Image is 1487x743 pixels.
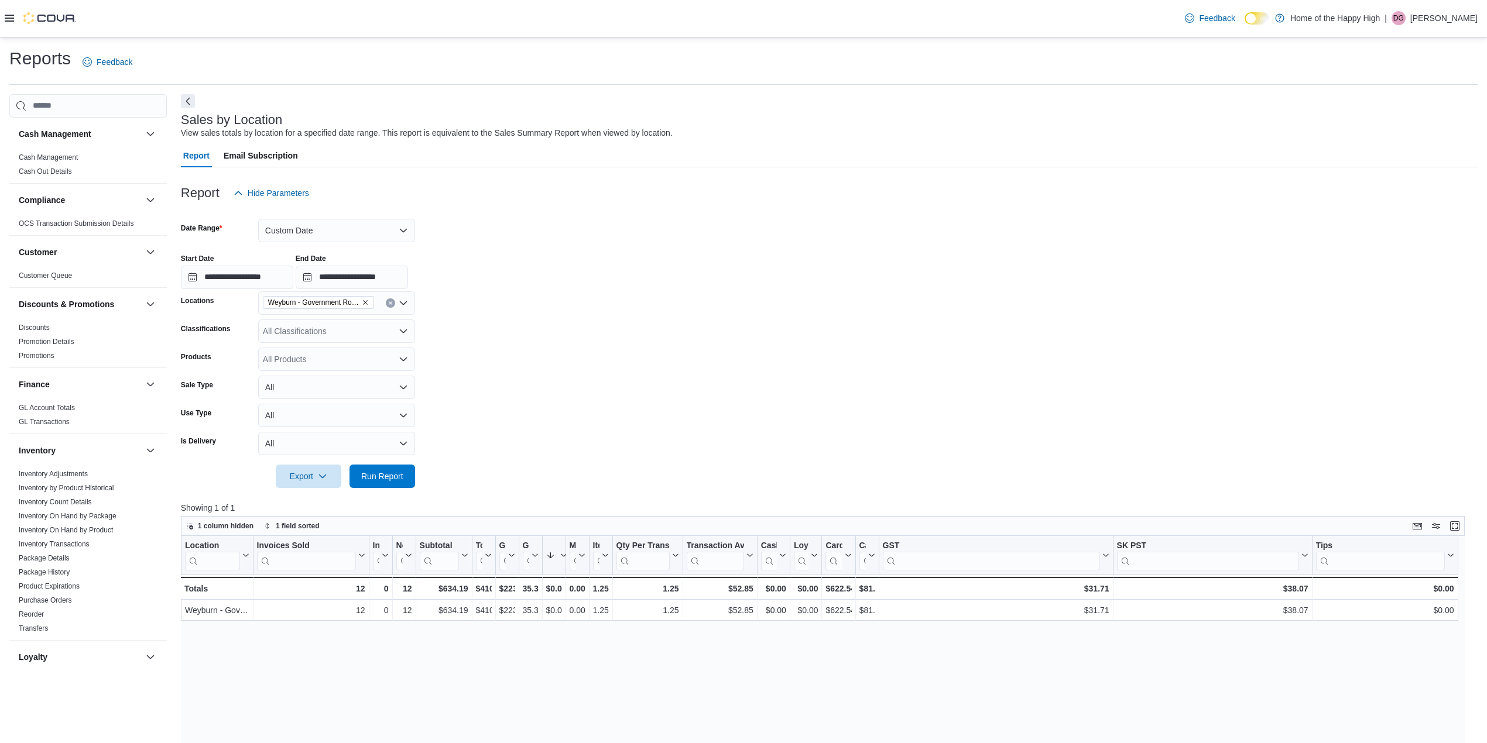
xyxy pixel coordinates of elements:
div: Transaction Average [686,540,743,551]
span: Reorder [19,610,44,619]
div: Cash [859,540,865,570]
span: Weyburn - Government Road - Fire & Flower [268,297,359,308]
div: $0.00 [1315,582,1454,596]
div: $0.00 [1315,603,1454,617]
button: Export [276,465,341,488]
button: Invoices Sold [256,540,365,570]
span: Feedback [97,56,132,68]
div: $0.00 [546,582,561,596]
button: Tips [1315,540,1454,570]
div: Compliance [9,216,167,235]
span: Package Details [19,553,70,563]
div: Transaction Average [686,540,743,570]
span: Email Subscription [224,144,298,167]
span: 1 field sorted [276,521,320,531]
h3: Sales by Location [181,113,283,127]
button: Location [185,540,249,570]
a: OCS Transaction Submission Details [19,219,134,228]
div: Invoices Ref [372,540,379,551]
button: Next [181,94,195,108]
span: Hide Parameters [248,187,309,199]
div: 0.00% [569,603,585,617]
div: View sales totals by location for a specified date range. This report is equivalent to the Sales ... [181,127,673,139]
label: Start Date [181,254,214,263]
span: Transfers [19,624,48,633]
div: $52.85 [686,603,753,617]
button: Customer [19,246,141,258]
button: All [258,404,415,427]
span: Inventory On Hand by Product [19,525,113,535]
div: Items Per Transaction [592,540,599,551]
div: $622.54 [825,603,851,617]
a: Feedback [1180,6,1239,30]
div: Total Cost [475,540,482,570]
a: Inventory Count Details [19,498,92,506]
button: Finance [19,379,141,390]
div: 0 [372,603,388,617]
div: $410.35 [475,603,491,617]
div: Discounts & Promotions [9,321,167,367]
button: Compliance [143,193,157,207]
div: 35.30% [522,603,538,617]
span: Purchase Orders [19,596,72,605]
a: Package History [19,568,70,576]
div: Card Payment [825,540,842,570]
div: $81.43 [859,603,875,617]
div: Qty Per Transaction [616,540,669,570]
span: Inventory by Product Historical [19,483,114,493]
div: SK PST [1116,540,1298,570]
button: All [258,376,415,399]
button: 1 field sorted [259,519,324,533]
div: Loyalty [9,673,167,706]
button: Customer [143,245,157,259]
button: Discounts & Promotions [19,298,141,310]
a: Customer Queue [19,271,72,280]
div: $52.85 [686,582,753,596]
div: $410.35 [475,582,491,596]
button: 1 column hidden [181,519,258,533]
button: Qty Per Transaction [616,540,679,570]
span: OCS Transaction Submission Details [19,219,134,228]
div: GST [882,540,1099,570]
a: GL Account Totals [19,404,75,412]
a: Product Expirations [19,582,80,590]
button: Hide Parameters [229,181,314,205]
a: Cash Management [19,153,78,161]
label: Is Delivery [181,436,216,446]
button: Clear input [386,298,395,308]
span: Inventory Transactions [19,539,90,549]
div: 1.25 [592,582,608,596]
h3: Compliance [19,194,65,206]
div: Location [185,540,240,570]
div: Totals [184,582,249,596]
button: Loyalty [19,651,141,663]
div: $223.84 [499,603,515,617]
button: Remove Weyburn - Government Road - Fire & Flower from selection in this group [362,299,369,306]
div: Deena Gaudreau [1392,11,1406,25]
div: $81.43 [859,582,875,596]
div: $0.00 [546,603,561,617]
button: Cash [859,540,875,570]
h1: Reports [9,47,71,70]
div: SK PST [1116,540,1298,551]
div: Finance [9,401,167,434]
div: $38.07 [1116,582,1308,596]
button: Card Payment [825,540,851,570]
span: 1 column hidden [198,521,253,531]
button: Cash Management [19,128,141,140]
span: Weyburn - Government Road - Fire & Flower [263,296,374,309]
h3: Inventory [19,445,56,456]
div: Subtotal [419,540,458,570]
p: [PERSON_NAME] [1410,11,1478,25]
div: GST [882,540,1099,551]
div: Tips [1315,540,1444,570]
div: $634.19 [419,582,468,596]
button: Keyboard shortcuts [1410,519,1424,533]
span: Inventory Count Details [19,497,92,507]
span: Inventory On Hand by Package [19,511,117,521]
div: Total Cost [475,540,482,551]
a: Inventory Adjustments [19,470,88,478]
div: $31.71 [882,603,1109,617]
div: Markdown Percent [569,540,575,551]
